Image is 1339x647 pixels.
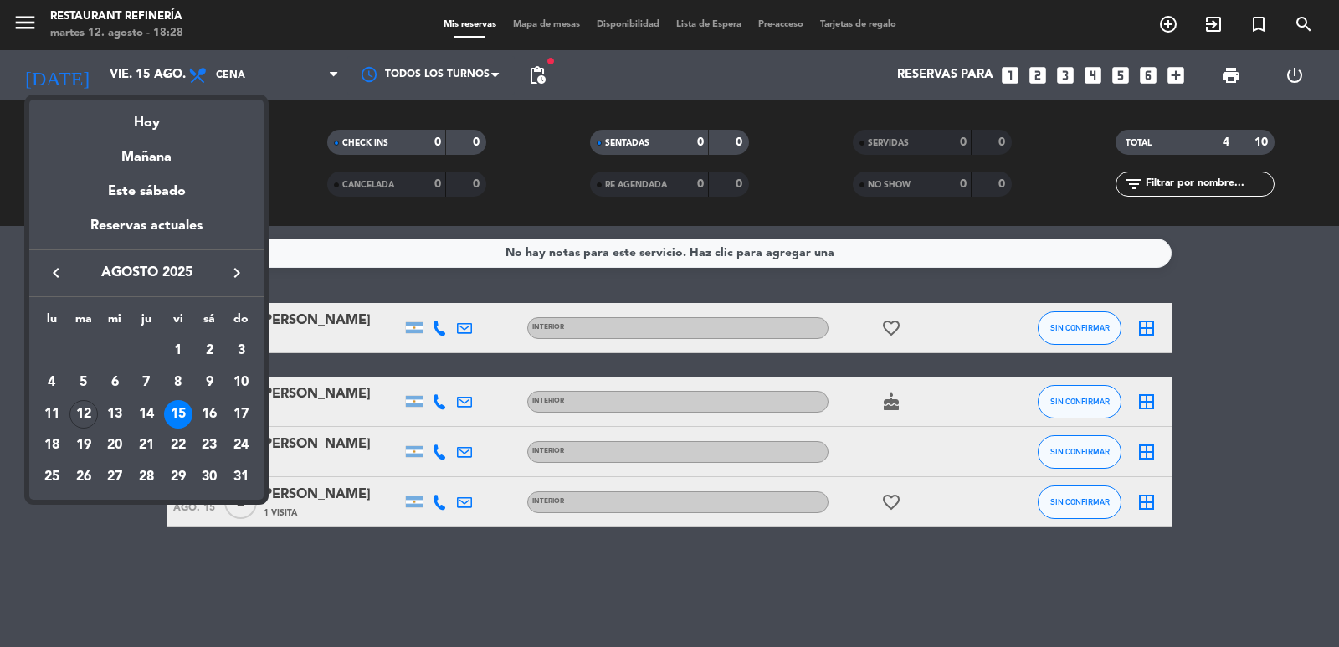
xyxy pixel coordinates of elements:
[29,215,264,249] div: Reservas actuales
[162,461,194,493] td: 29 de agosto de 2025
[68,367,100,398] td: 5 de agosto de 2025
[227,336,255,365] div: 3
[195,368,223,397] div: 9
[162,335,194,367] td: 1 de agosto de 2025
[162,398,194,430] td: 15 de agosto de 2025
[132,463,161,491] div: 28
[164,400,192,429] div: 15
[131,461,162,493] td: 28 de agosto de 2025
[100,400,129,429] div: 13
[227,368,255,397] div: 10
[69,400,98,429] div: 12
[99,367,131,398] td: 6 de agosto de 2025
[69,368,98,397] div: 5
[225,335,257,367] td: 3 de agosto de 2025
[29,134,264,168] div: Mañana
[132,431,161,460] div: 21
[194,367,226,398] td: 9 de agosto de 2025
[29,100,264,134] div: Hoy
[132,400,161,429] div: 14
[36,310,68,336] th: lunes
[38,463,66,491] div: 25
[222,262,252,284] button: keyboard_arrow_right
[36,461,68,493] td: 25 de agosto de 2025
[100,368,129,397] div: 6
[36,398,68,430] td: 11 de agosto de 2025
[195,463,223,491] div: 30
[36,367,68,398] td: 4 de agosto de 2025
[99,398,131,430] td: 13 de agosto de 2025
[194,335,226,367] td: 2 de agosto de 2025
[225,310,257,336] th: domingo
[227,431,255,460] div: 24
[194,429,226,461] td: 23 de agosto de 2025
[225,461,257,493] td: 31 de agosto de 2025
[227,263,247,283] i: keyboard_arrow_right
[99,429,131,461] td: 20 de agosto de 2025
[164,431,192,460] div: 22
[227,463,255,491] div: 31
[164,463,192,491] div: 29
[100,463,129,491] div: 27
[71,262,222,284] span: agosto 2025
[131,367,162,398] td: 7 de agosto de 2025
[227,400,255,429] div: 17
[99,461,131,493] td: 27 de agosto de 2025
[162,310,194,336] th: viernes
[131,310,162,336] th: jueves
[225,398,257,430] td: 17 de agosto de 2025
[38,431,66,460] div: 18
[46,263,66,283] i: keyboard_arrow_left
[69,463,98,491] div: 26
[225,429,257,461] td: 24 de agosto de 2025
[100,431,129,460] div: 20
[162,367,194,398] td: 8 de agosto de 2025
[99,310,131,336] th: miércoles
[195,400,223,429] div: 16
[29,168,264,215] div: Este sábado
[38,400,66,429] div: 11
[195,336,223,365] div: 2
[195,431,223,460] div: 23
[194,310,226,336] th: sábado
[36,335,162,367] td: AGO.
[131,429,162,461] td: 21 de agosto de 2025
[68,429,100,461] td: 19 de agosto de 2025
[36,429,68,461] td: 18 de agosto de 2025
[164,336,192,365] div: 1
[194,461,226,493] td: 30 de agosto de 2025
[68,398,100,430] td: 12 de agosto de 2025
[162,429,194,461] td: 22 de agosto de 2025
[69,431,98,460] div: 19
[68,461,100,493] td: 26 de agosto de 2025
[164,368,192,397] div: 8
[225,367,257,398] td: 10 de agosto de 2025
[41,262,71,284] button: keyboard_arrow_left
[194,398,226,430] td: 16 de agosto de 2025
[131,398,162,430] td: 14 de agosto de 2025
[68,310,100,336] th: martes
[132,368,161,397] div: 7
[38,368,66,397] div: 4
